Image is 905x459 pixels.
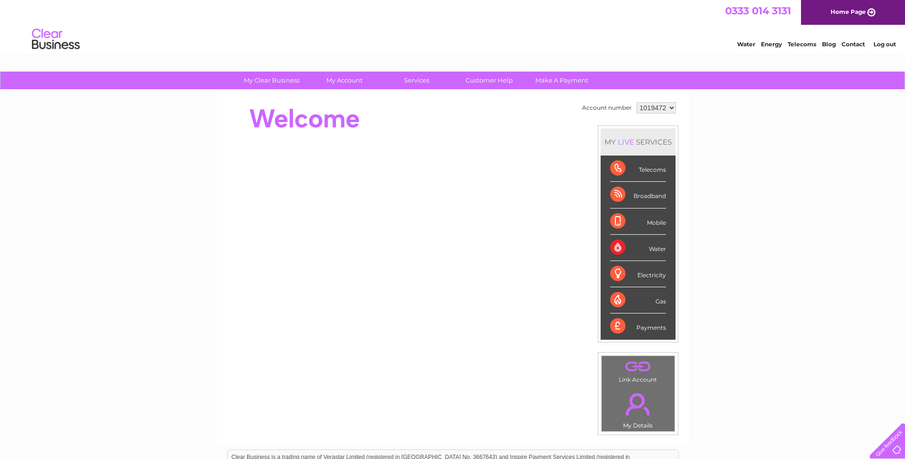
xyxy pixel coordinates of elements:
[522,72,601,89] a: Make A Payment
[610,209,666,235] div: Mobile
[610,156,666,182] div: Telecoms
[601,385,675,432] td: My Details
[610,287,666,313] div: Gas
[377,72,456,89] a: Services
[228,5,678,46] div: Clear Business is a trading name of Verastar Limited (registered in [GEOGRAPHIC_DATA] No. 3667643...
[725,5,791,17] a: 0333 014 3131
[874,41,896,48] a: Log out
[604,387,672,421] a: .
[305,72,384,89] a: My Account
[31,25,80,54] img: logo.png
[450,72,529,89] a: Customer Help
[610,313,666,339] div: Payments
[842,41,865,48] a: Contact
[610,235,666,261] div: Water
[761,41,782,48] a: Energy
[737,41,755,48] a: Water
[580,100,634,116] td: Account number
[788,41,816,48] a: Telecoms
[601,355,675,386] td: Link Account
[616,137,636,146] div: LIVE
[822,41,836,48] a: Blog
[604,358,672,375] a: .
[610,261,666,287] div: Electricity
[610,182,666,208] div: Broadband
[601,128,676,156] div: MY SERVICES
[232,72,311,89] a: My Clear Business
